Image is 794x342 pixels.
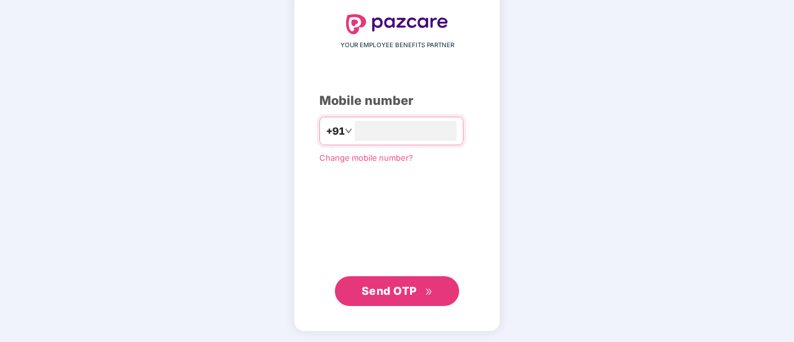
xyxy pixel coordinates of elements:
[335,276,459,306] button: Send OTPdouble-right
[319,153,413,163] a: Change mobile number?
[425,288,433,296] span: double-right
[345,127,352,135] span: down
[346,14,448,34] img: logo
[340,40,454,50] span: YOUR EMPLOYEE BENEFITS PARTNER
[319,91,475,110] div: Mobile number
[326,124,345,139] span: +91
[362,284,417,297] span: Send OTP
